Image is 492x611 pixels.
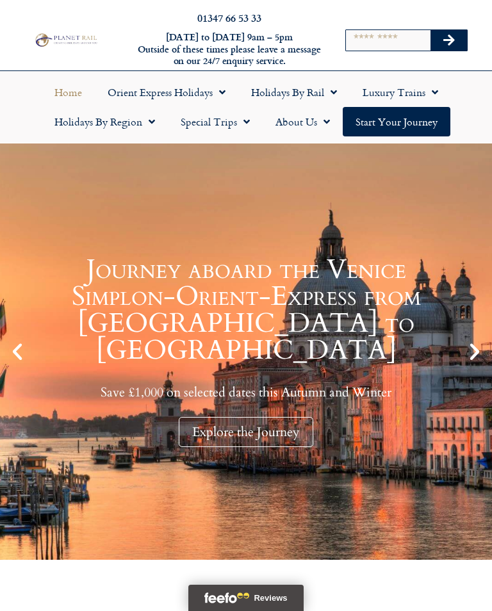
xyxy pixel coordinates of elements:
a: 01347 66 53 33 [197,10,261,25]
h6: [DATE] to [DATE] 9am – 5pm Outside of these times please leave a message on our 24/7 enquiry serv... [135,31,325,67]
a: About Us [263,107,343,136]
a: Holidays by Rail [238,77,350,107]
div: Previous slide [6,341,28,363]
a: Special Trips [168,107,263,136]
button: Search [430,30,468,51]
a: Holidays by Region [42,107,168,136]
a: Start your Journey [343,107,450,136]
a: Luxury Trains [350,77,451,107]
h1: Journey aboard the Venice Simplon-Orient-Express from [GEOGRAPHIC_DATA] to [GEOGRAPHIC_DATA] [32,256,460,364]
p: Save £1,000 on selected dates this Autumn and Winter [32,384,460,400]
a: Orient Express Holidays [95,77,238,107]
div: Explore the Journey [179,417,313,447]
img: Planet Rail Train Holidays Logo [33,32,99,48]
a: Home [42,77,95,107]
nav: Menu [6,77,486,136]
div: Next slide [464,341,486,363]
